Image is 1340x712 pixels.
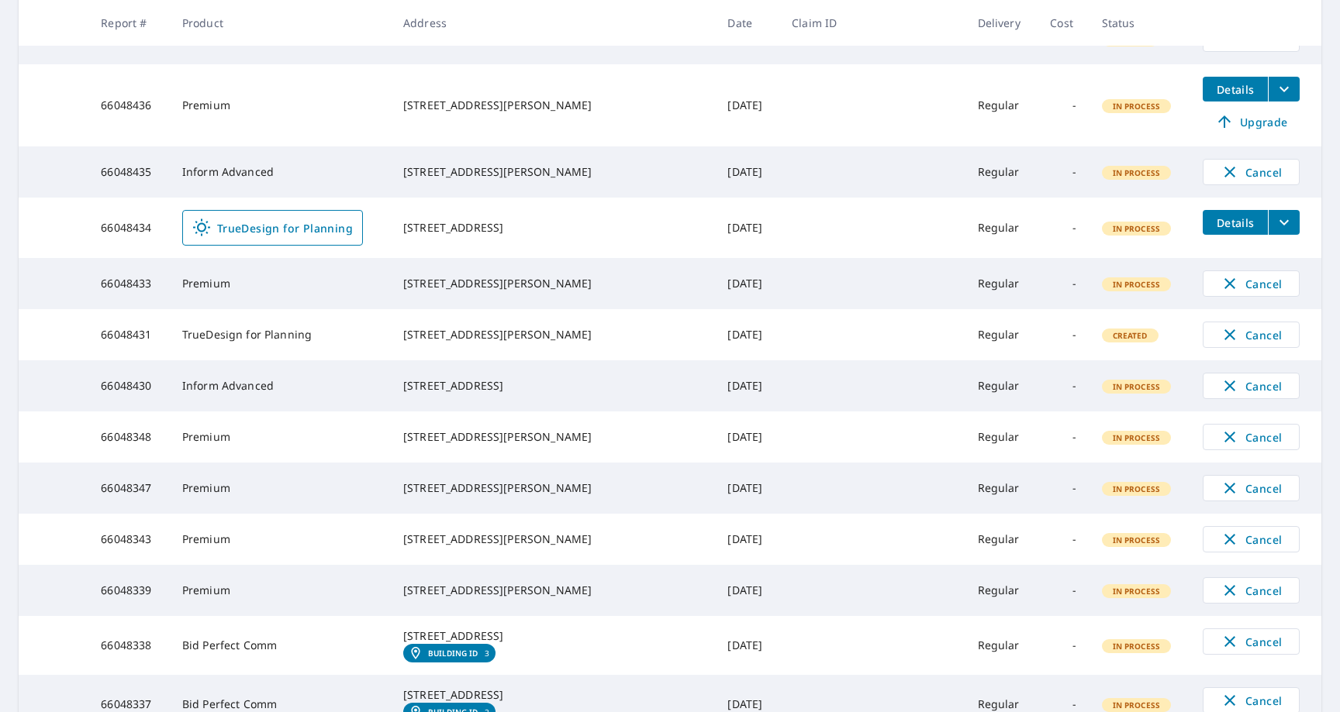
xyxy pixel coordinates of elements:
td: [DATE] [715,198,779,258]
div: [STREET_ADDRESS][PERSON_NAME] [403,98,703,113]
a: Upgrade [1203,109,1300,134]
td: 66048434 [88,198,170,258]
td: - [1038,146,1089,198]
td: - [1038,258,1089,309]
span: Cancel [1219,428,1283,446]
td: Premium [170,463,391,514]
button: filesDropdownBtn-66048434 [1268,210,1300,235]
div: [STREET_ADDRESS][PERSON_NAME] [403,327,703,342]
td: Regular [965,146,1038,198]
div: [STREET_ADDRESS][PERSON_NAME] [403,583,703,598]
span: In Process [1103,535,1170,545]
td: 66048343 [88,514,170,565]
span: In Process [1103,223,1170,234]
button: Cancel [1203,424,1300,450]
button: Cancel [1203,475,1300,501]
td: Regular [965,198,1038,258]
td: - [1038,616,1089,675]
td: [DATE] [715,565,779,616]
span: In Process [1103,641,1170,652]
td: 66048339 [88,565,170,616]
td: - [1038,198,1089,258]
button: Cancel [1203,270,1300,297]
td: TrueDesign for Planning [170,309,391,360]
td: [DATE] [715,616,779,675]
td: Premium [170,565,391,616]
button: Cancel [1203,159,1300,185]
button: Cancel [1203,577,1300,604]
div: [STREET_ADDRESS][PERSON_NAME] [403,480,703,496]
div: [STREET_ADDRESS][PERSON_NAME] [403,276,703,291]
span: Details [1212,82,1259,97]
td: [DATE] [715,514,779,565]
a: TrueDesign for Planning [182,210,363,246]
span: Cancel [1219,530,1283,549]
td: - [1038,309,1089,360]
span: In Process [1103,167,1170,178]
td: [DATE] [715,146,779,198]
td: Regular [965,616,1038,675]
span: Created [1103,330,1157,341]
td: Regular [965,463,1038,514]
td: Regular [965,514,1038,565]
div: [STREET_ADDRESS] [403,378,703,394]
td: 66048436 [88,64,170,146]
td: 66048435 [88,146,170,198]
button: detailsBtn-66048436 [1203,77,1268,101]
span: In Process [1103,700,1170,710]
button: Cancel [1203,322,1300,348]
span: In Process [1103,432,1170,443]
td: - [1038,565,1089,616]
button: filesDropdownBtn-66048436 [1268,77,1300,101]
td: 66048433 [88,258,170,309]
div: [STREET_ADDRESS] [403,220,703,236]
span: Cancel [1219,163,1283,181]
td: Inform Advanced [170,146,391,198]
span: In Process [1103,586,1170,597]
div: [STREET_ADDRESS][PERSON_NAME] [403,429,703,445]
td: - [1038,463,1089,514]
button: Cancel [1203,373,1300,399]
td: [DATE] [715,258,779,309]
div: [STREET_ADDRESS] [403,687,703,703]
div: [STREET_ADDRESS][PERSON_NAME] [403,531,703,547]
td: [DATE] [715,463,779,514]
td: Regular [965,360,1038,411]
td: Premium [170,514,391,565]
td: [DATE] [715,64,779,146]
td: Regular [965,258,1038,309]
span: TrueDesign for Planning [192,218,353,237]
td: 66048347 [88,463,170,514]
span: Cancel [1219,325,1283,344]
button: Cancel [1203,526,1300,552]
span: In Process [1103,279,1170,290]
em: Building ID [428,648,478,658]
td: Bid Perfect Comm [170,616,391,675]
button: detailsBtn-66048434 [1203,210,1268,235]
div: [STREET_ADDRESS] [403,628,703,644]
td: [DATE] [715,360,779,411]
td: Regular [965,64,1038,146]
td: [DATE] [715,309,779,360]
span: Cancel [1219,691,1283,710]
td: - [1038,514,1089,565]
span: Cancel [1219,632,1283,651]
td: 66048430 [88,360,170,411]
td: Inform Advanced [170,360,391,411]
span: Cancel [1219,479,1283,497]
span: Details [1212,215,1259,230]
td: 66048348 [88,411,170,463]
td: - [1038,64,1089,146]
td: - [1038,411,1089,463]
td: Premium [170,64,391,146]
div: [STREET_ADDRESS][PERSON_NAME] [403,164,703,180]
td: Regular [965,309,1038,360]
span: Upgrade [1212,112,1290,131]
span: Cancel [1219,274,1283,293]
a: Building ID3 [403,644,496,662]
td: Premium [170,258,391,309]
span: In Process [1103,101,1170,112]
td: - [1038,360,1089,411]
button: Cancel [1203,628,1300,655]
span: Cancel [1219,581,1283,600]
